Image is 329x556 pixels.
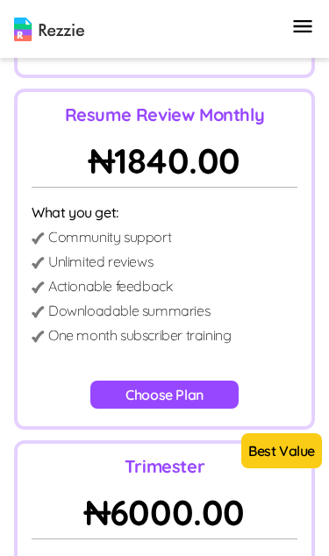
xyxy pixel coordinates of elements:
p: ₦ 1840.00 [32,134,297,188]
button: Choose Plan [90,381,239,409]
img: detail [32,331,45,342]
p: Trimester [32,454,297,479]
p: Community support [48,226,171,247]
span: Best Value [241,433,322,468]
p: Unlimited reviews [48,251,153,272]
p: What you get: [32,202,297,223]
p: Actionable feedback [48,275,172,296]
img: detail [32,257,45,268]
img: logo [14,18,84,41]
p: Resume Review Monthly [32,103,297,127]
p: Downloadable summaries [48,300,210,321]
p: One month subscriber training [48,324,231,346]
img: detail [32,232,45,244]
img: detail [32,282,45,293]
p: ₦ 6000.00 [32,486,297,539]
img: detail [32,306,45,317]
